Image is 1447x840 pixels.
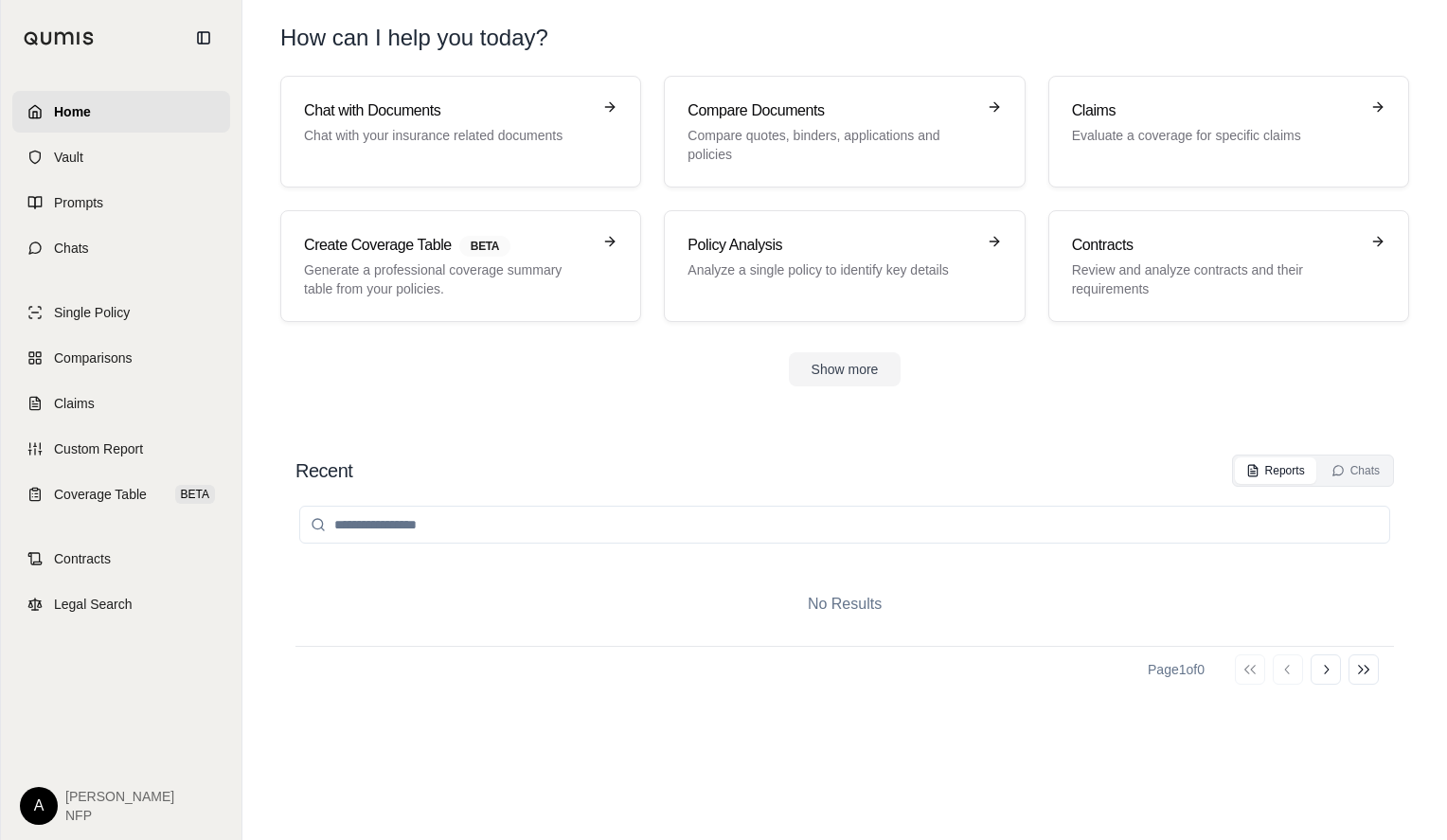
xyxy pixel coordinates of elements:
[1331,463,1380,478] div: Chats
[54,439,143,458] span: Custom Report
[65,787,174,806] span: [PERSON_NAME]
[54,303,130,322] span: Single Policy
[12,538,230,580] a: Contracts
[1072,126,1359,145] p: Evaluate a coverage for specific claims
[54,193,103,212] span: Prompts
[54,239,89,258] span: Chats
[688,260,974,279] p: Analyze a single policy to identify key details
[12,383,230,424] a: Claims
[12,428,230,470] a: Custom Report
[54,485,147,504] span: Coverage Table
[789,352,902,386] button: Show more
[1320,457,1391,484] button: Chats
[280,76,641,188] a: Chat with DocumentsChat with your insurance related documents
[295,563,1394,646] div: No Results
[688,234,974,257] h3: Policy Analysis
[12,337,230,379] a: Comparisons
[54,595,133,614] span: Legal Search
[304,99,591,122] h3: Chat with Documents
[688,126,974,164] p: Compare quotes, binders, applications and policies
[54,394,95,413] span: Claims
[280,210,641,322] a: Create Coverage TableBETAGenerate a professional coverage summary table from your policies.
[12,91,230,133] a: Home
[1072,99,1359,122] h3: Claims
[24,31,95,45] img: Qumis Logo
[1235,457,1316,484] button: Reports
[664,210,1025,322] a: Policy AnalysisAnalyze a single policy to identify key details
[459,236,510,257] span: BETA
[54,349,132,367] span: Comparisons
[1246,463,1305,478] div: Reports
[12,583,230,625] a: Legal Search
[1072,234,1359,257] h3: Contracts
[304,234,591,257] h3: Create Coverage Table
[12,227,230,269] a: Chats
[12,182,230,223] a: Prompts
[65,806,174,825] span: NFP
[295,457,352,484] h2: Recent
[304,260,591,298] p: Generate a professional coverage summary table from your policies.
[12,136,230,178] a: Vault
[175,485,215,504] span: BETA
[664,76,1025,188] a: Compare DocumentsCompare quotes, binders, applications and policies
[688,99,974,122] h3: Compare Documents
[54,102,91,121] span: Home
[12,474,230,515] a: Coverage TableBETA
[54,148,83,167] span: Vault
[280,23,1409,53] h1: How can I help you today?
[1072,260,1359,298] p: Review and analyze contracts and their requirements
[20,787,58,825] div: A
[304,126,591,145] p: Chat with your insurance related documents
[188,23,219,53] button: Collapse sidebar
[1148,660,1205,679] div: Page 1 of 0
[1048,210,1409,322] a: ContractsReview and analyze contracts and their requirements
[54,549,111,568] span: Contracts
[1048,76,1409,188] a: ClaimsEvaluate a coverage for specific claims
[12,292,230,333] a: Single Policy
